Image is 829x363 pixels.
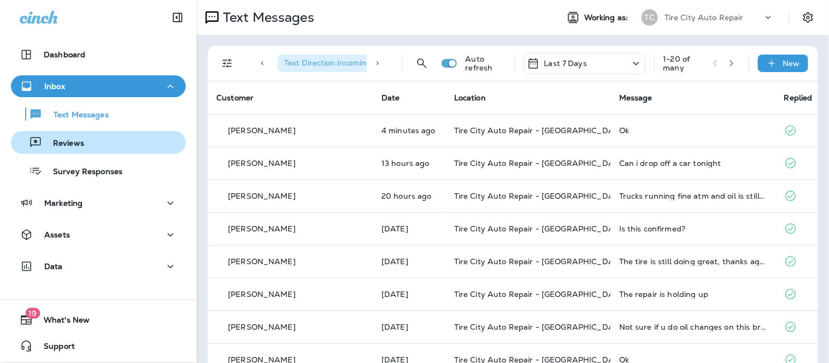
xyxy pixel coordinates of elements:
[544,59,587,68] p: Last 7 Days
[228,159,296,168] p: [PERSON_NAME]
[33,342,75,355] span: Support
[381,93,400,103] span: Date
[44,230,70,239] p: Assets
[454,224,627,234] span: Tire City Auto Repair - [GEOGRAPHIC_DATA]
[381,224,437,233] p: Oct 11, 2025 12:23 PM
[216,93,254,103] span: Customer
[25,308,40,319] span: 19
[454,93,486,103] span: Location
[584,13,631,22] span: Working as:
[44,82,65,91] p: Inbox
[619,224,767,233] div: Is this confirmed?
[454,158,627,168] span: Tire City Auto Repair - [GEOGRAPHIC_DATA]
[42,167,122,177] p: Survey Responses
[642,9,658,26] div: TC
[278,55,389,72] div: Text Direction:Incoming
[619,257,767,266] div: The tire is still doing great, thanks again!
[619,159,767,168] div: Can i drop off a car tonight
[11,309,186,331] button: 19What's New
[228,323,296,331] p: [PERSON_NAME]
[381,290,437,299] p: Oct 10, 2025 11:36 AM
[454,322,627,332] span: Tire City Auto Repair - [GEOGRAPHIC_DATA]
[44,262,63,271] p: Data
[11,255,186,277] button: Data
[44,50,85,59] p: Dashboard
[454,289,627,299] span: Tire City Auto Repair - [GEOGRAPHIC_DATA]
[454,257,627,266] span: Tire City Auto Repair - [GEOGRAPHIC_DATA]
[11,75,186,97] button: Inbox
[411,52,433,74] button: Search Messages
[42,139,84,149] p: Reviews
[44,199,83,207] p: Marketing
[619,290,767,299] div: The repair is holding up
[798,8,818,27] button: Settings
[228,290,296,299] p: [PERSON_NAME]
[381,126,437,135] p: Oct 13, 2025 07:51 AM
[381,323,437,331] p: Oct 10, 2025 11:28 AM
[381,192,437,200] p: Oct 12, 2025 11:23 AM
[11,159,186,182] button: Survey Responses
[33,316,90,329] span: What's New
[783,59,800,68] p: New
[619,126,767,135] div: Ok
[454,191,627,201] span: Tire City Auto Repair - [GEOGRAPHIC_DATA]
[381,159,437,168] p: Oct 12, 2025 06:38 PM
[665,13,744,22] p: Tire City Auto Repair
[381,257,437,266] p: Oct 11, 2025 11:42 AM
[219,9,314,26] p: Text Messages
[619,192,767,200] div: Trucks running fine atm and oil is still good
[216,52,238,74] button: Filters
[11,103,186,126] button: Text Messages
[228,192,296,200] p: [PERSON_NAME]
[284,58,371,68] span: Text Direction : Incoming
[228,126,296,135] p: [PERSON_NAME]
[11,44,186,66] button: Dashboard
[619,323,767,331] div: Not sure if u do oil changes on this brand of car. Its a different kinda filter
[663,55,704,72] div: 1 - 20 of many
[228,257,296,266] p: [PERSON_NAME]
[466,55,506,72] p: Auto refresh
[11,224,186,246] button: Assets
[11,192,186,214] button: Marketing
[619,93,652,103] span: Message
[43,110,109,121] p: Text Messages
[162,7,193,28] button: Collapse Sidebar
[228,224,296,233] p: [PERSON_NAME]
[11,335,186,357] button: Support
[11,131,186,154] button: Reviews
[784,93,813,103] span: Replied
[454,126,627,135] span: Tire City Auto Repair - [GEOGRAPHIC_DATA]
